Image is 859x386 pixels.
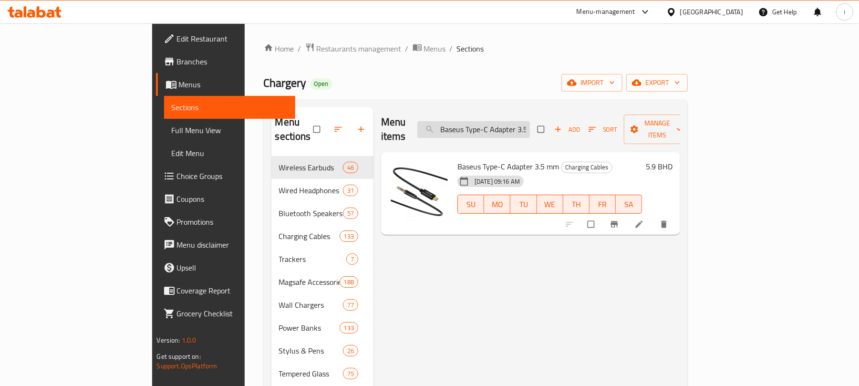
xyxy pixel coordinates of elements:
li: / [450,43,453,54]
div: Tempered Glass75 [271,362,373,385]
button: delete [653,214,676,235]
div: items [343,345,358,356]
a: Menus [413,42,446,55]
span: Trackers [279,253,346,265]
span: Charging Cables [279,230,340,242]
span: [DATE] 09:16 AM [471,177,524,186]
span: Coupons [177,193,288,205]
a: Grocery Checklist [156,302,296,325]
span: 188 [340,278,358,287]
div: Wired Headphones31 [271,179,373,202]
button: FR [590,195,616,214]
a: Edit menu item [634,219,646,229]
a: Sections [164,96,296,119]
span: FR [593,198,612,211]
div: Bluetooth Speakers57 [271,202,373,225]
span: 26 [343,346,358,355]
div: items [346,253,358,265]
span: 133 [340,232,358,241]
span: Grocery Checklist [177,308,288,319]
span: i [844,7,845,17]
span: Select to update [582,215,602,233]
span: Power Banks [279,322,340,334]
span: Sort [589,124,618,135]
a: Coverage Report [156,279,296,302]
span: 31 [343,186,358,195]
span: Edit Restaurant [177,33,288,44]
div: Wireless Earbuds46 [271,156,373,179]
div: Power Banks133 [271,316,373,339]
span: Open [310,80,332,88]
button: WE [537,195,563,214]
div: Menu-management [577,6,635,18]
span: 133 [340,323,358,333]
span: SA [620,198,638,211]
button: SA [616,195,642,214]
span: TH [567,198,586,211]
button: export [626,74,688,92]
span: 77 [343,301,358,310]
a: Restaurants management [305,42,402,55]
span: Wired Headphones [279,185,343,196]
div: Bluetooth Speakers [279,208,343,219]
button: Sort [586,122,620,137]
span: MO [488,198,507,211]
span: Add [554,124,580,135]
span: Magsafe Accessories [279,276,340,288]
button: Manage items [624,115,692,144]
a: Edit Restaurant [156,27,296,50]
div: Charging Cables [561,162,612,173]
span: Add item [552,122,582,137]
span: Choice Groups [177,170,288,182]
button: Add [552,122,582,137]
a: Choice Groups [156,165,296,188]
li: / [405,43,409,54]
a: Branches [156,50,296,73]
span: Get support on: [157,350,201,363]
span: export [634,77,680,89]
h6: 5.9 BHD [646,160,673,173]
span: Manage items [631,117,684,141]
button: MO [484,195,510,214]
span: Select all sections [308,120,328,138]
span: Menus [424,43,446,54]
span: 7 [347,255,358,264]
a: Promotions [156,210,296,233]
span: Full Menu View [172,125,288,136]
div: items [343,185,358,196]
li: / [298,43,301,54]
h2: Menu items [381,115,406,144]
div: Wall Chargers77 [271,293,373,316]
span: SU [462,198,480,211]
span: Wall Chargers [279,299,343,311]
span: Version: [157,334,180,346]
span: Edit Menu [172,147,288,159]
a: Menu disclaimer [156,233,296,256]
span: Chargery [264,72,307,94]
button: TH [563,195,590,214]
button: TU [510,195,537,214]
span: Tempered Glass [279,368,343,379]
span: Branches [177,56,288,67]
span: 46 [343,163,358,172]
span: import [569,77,615,89]
span: Stylus & Pens [279,345,343,356]
span: Promotions [177,216,288,228]
span: Wireless Earbuds [279,162,343,173]
nav: breadcrumb [264,42,688,55]
button: SU [457,195,484,214]
a: Coupons [156,188,296,210]
div: Trackers7 [271,248,373,271]
span: Coverage Report [177,285,288,296]
span: WE [541,198,559,211]
span: 57 [343,209,358,218]
a: Edit Menu [164,142,296,165]
input: search [417,121,530,138]
a: Full Menu View [164,119,296,142]
span: 1.0.0 [182,334,197,346]
a: Menus [156,73,296,96]
span: 75 [343,369,358,378]
div: Magsafe Accessories188 [271,271,373,293]
button: Branch-specific-item [604,214,627,235]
